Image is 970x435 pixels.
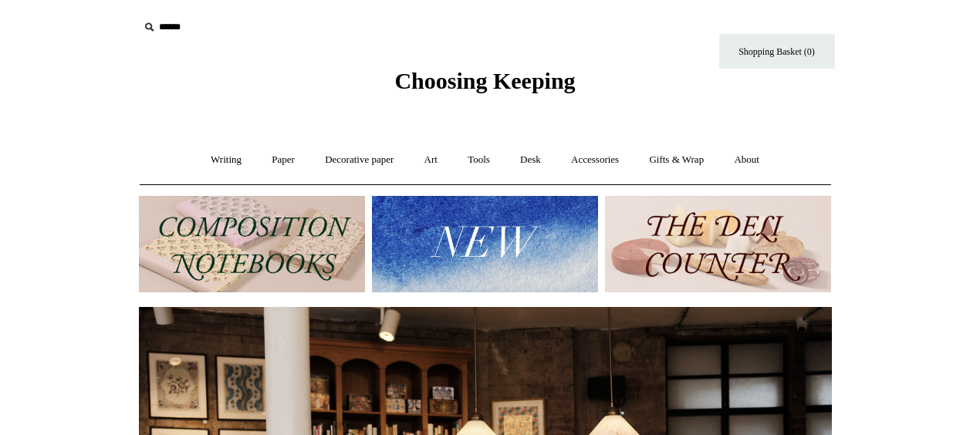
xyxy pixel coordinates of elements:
[258,140,309,180] a: Paper
[506,140,555,180] a: Desk
[139,196,365,292] img: 202302 Composition ledgers.jpg__PID:69722ee6-fa44-49dd-a067-31375e5d54ec
[557,140,633,180] a: Accessories
[635,140,718,180] a: Gifts & Wrap
[394,68,575,93] span: Choosing Keeping
[197,140,255,180] a: Writing
[719,34,835,69] a: Shopping Basket (0)
[720,140,773,180] a: About
[411,140,451,180] a: Art
[394,80,575,91] a: Choosing Keeping
[605,196,831,292] img: The Deli Counter
[372,196,598,292] img: New.jpg__PID:f73bdf93-380a-4a35-bcfe-7823039498e1
[454,140,504,180] a: Tools
[311,140,407,180] a: Decorative paper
